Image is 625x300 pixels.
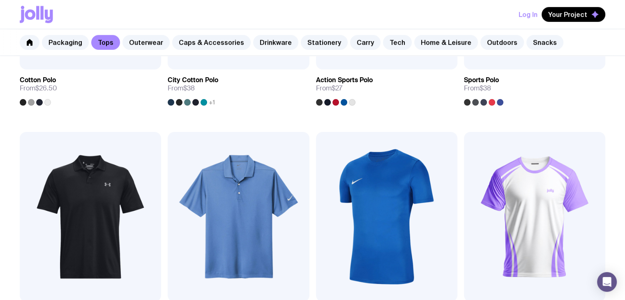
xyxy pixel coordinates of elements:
span: +1 [209,99,215,106]
span: From [168,84,195,92]
a: Carry [350,35,381,50]
h3: City Cotton Polo [168,76,218,84]
a: Stationery [301,35,348,50]
button: Log In [519,7,537,22]
h3: Cotton Polo [20,76,56,84]
a: Tech [383,35,412,50]
a: Cotton PoloFrom$26.50 [20,69,161,106]
span: From [316,84,342,92]
button: Your Project [542,7,605,22]
span: $26.50 [35,84,57,92]
a: Action Sports PoloFrom$27 [316,69,457,106]
div: Open Intercom Messenger [597,272,617,292]
a: Outerwear [122,35,170,50]
span: From [464,84,491,92]
h3: Sports Polo [464,76,499,84]
a: Home & Leisure [414,35,478,50]
a: Caps & Accessories [172,35,251,50]
a: Tops [91,35,120,50]
h3: Action Sports Polo [316,76,373,84]
a: City Cotton PoloFrom$38+1 [168,69,309,106]
span: $38 [480,84,491,92]
span: $27 [332,84,342,92]
a: Drinkware [253,35,298,50]
span: From [20,84,57,92]
span: $38 [183,84,195,92]
span: Your Project [548,10,587,18]
a: Sports PoloFrom$38 [464,69,605,106]
a: Snacks [526,35,563,50]
a: Packaging [42,35,89,50]
a: Outdoors [480,35,524,50]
